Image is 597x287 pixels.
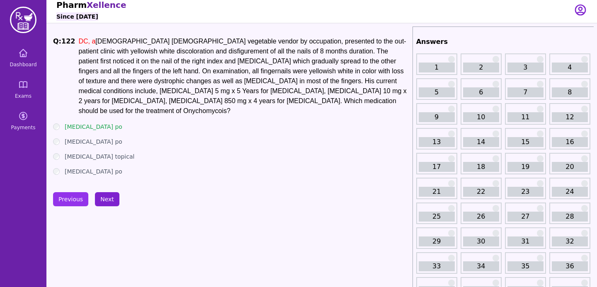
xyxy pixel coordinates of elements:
[552,212,588,222] a: 28
[78,38,406,114] span: [DEMOGRAPHIC_DATA] [DEMOGRAPHIC_DATA] vegetable vendor by occupation, presented to the out-patien...
[419,162,455,172] a: 17
[419,261,455,271] a: 33
[463,112,499,122] a: 10
[463,261,499,271] a: 34
[507,112,544,122] a: 11
[65,123,122,131] label: [MEDICAL_DATA] po
[507,162,544,172] a: 19
[552,112,588,122] a: 12
[15,93,32,99] span: Exams
[507,137,544,147] a: 15
[507,187,544,197] a: 23
[552,63,588,72] a: 4
[10,61,36,68] span: Dashboard
[552,261,588,271] a: 36
[507,87,544,97] a: 7
[419,187,455,197] a: 21
[416,37,590,47] h2: Answers
[3,43,43,73] a: Dashboard
[3,106,43,136] a: Payments
[78,38,95,45] span: DC, a
[65,152,134,161] label: [MEDICAL_DATA] topical
[53,192,88,206] button: Previous
[10,7,36,33] img: PharmXellence Logo
[11,124,36,131] span: Payments
[463,162,499,172] a: 18
[507,63,544,72] a: 3
[95,192,119,206] button: Next
[463,236,499,246] a: 30
[552,87,588,97] a: 8
[419,87,455,97] a: 5
[463,63,499,72] a: 2
[507,236,544,246] a: 31
[419,112,455,122] a: 9
[552,187,588,197] a: 24
[3,75,43,104] a: Exams
[463,137,499,147] a: 14
[463,87,499,97] a: 6
[552,162,588,172] a: 20
[552,236,588,246] a: 32
[56,12,98,21] h6: Since [DATE]
[419,137,455,147] a: 13
[552,137,588,147] a: 16
[419,236,455,246] a: 29
[463,187,499,197] a: 22
[507,261,544,271] a: 35
[65,137,122,146] label: [MEDICAL_DATA] po
[507,212,544,222] a: 27
[53,36,75,116] h1: Q: 122
[419,63,455,72] a: 1
[419,212,455,222] a: 25
[463,212,499,222] a: 26
[65,167,122,176] label: [MEDICAL_DATA] po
